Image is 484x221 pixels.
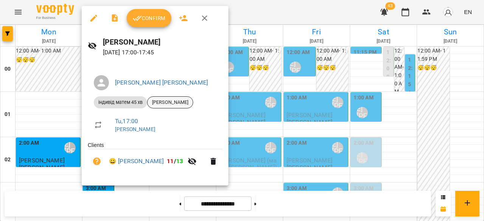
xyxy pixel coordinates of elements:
[167,158,183,165] b: /
[115,117,138,125] a: Tu , 17:00
[109,157,164,166] a: 😀 [PERSON_NAME]
[103,48,222,57] p: [DATE] 17:00 - 17:45
[94,99,147,106] span: індивід матем 45 хв
[88,141,222,176] ul: Clients
[147,99,193,106] span: [PERSON_NAME]
[103,36,222,48] h6: [PERSON_NAME]
[147,96,193,108] div: [PERSON_NAME]
[115,79,208,86] a: [PERSON_NAME] [PERSON_NAME]
[88,152,106,170] button: Unpaid. Bill the attendance?
[133,14,165,23] span: Confirm
[167,158,174,165] span: 11
[115,126,155,132] a: [PERSON_NAME]
[176,158,183,165] span: 13
[127,9,171,27] button: Confirm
